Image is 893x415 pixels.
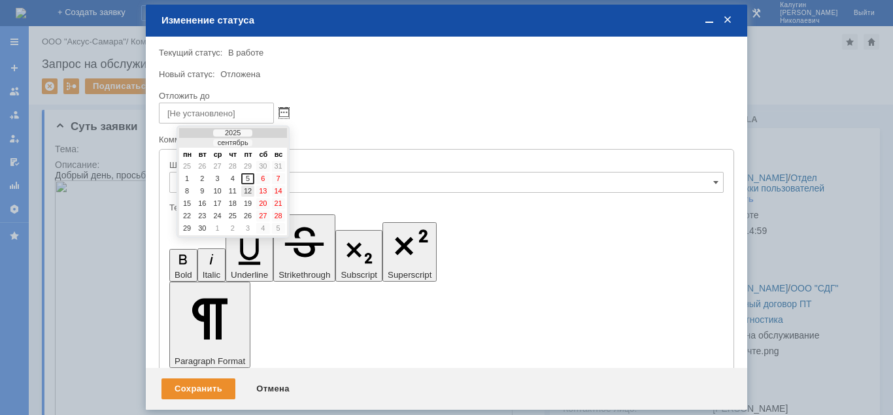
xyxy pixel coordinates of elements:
div: 25 [180,161,194,172]
div: 28 [272,210,285,222]
span: Subscript [341,270,377,280]
div: 19 [241,198,254,209]
span: Superscript [388,270,431,280]
button: Underline [226,229,273,282]
div: 7 [272,173,285,184]
div: 25 [226,210,239,222]
div: 4 [256,223,269,234]
div: Шаблон [169,161,721,169]
button: Bold [169,249,197,282]
div: Комментарий [159,134,732,146]
div: 4 [226,173,239,184]
div: 29 [241,161,254,172]
div: 26 [241,210,254,222]
button: Italic [197,248,226,282]
div: 12 [241,186,254,197]
div: 14 [272,186,285,197]
button: Subscript [335,230,382,282]
div: 2 [226,223,239,234]
div: 27 [256,210,269,222]
span: В работе [228,48,263,58]
span: Underline [231,270,268,280]
div: 24 [211,210,224,222]
div: 29 [180,223,194,234]
span: Закрыть [721,14,734,26]
label: Новый статус: [159,69,215,79]
div: 27 [211,161,224,172]
span: Свернуть (Ctrl + M) [703,14,716,26]
td: вс [272,151,286,159]
span: Отложена [220,69,260,79]
span: Italic [203,270,220,280]
div: 2025 [213,129,252,137]
div: 3 [211,173,224,184]
div: сентябрь [213,139,252,146]
input: [Не установлено] [159,103,274,124]
td: пн [180,151,194,159]
span: Bold [175,270,192,280]
div: 1 [180,173,194,184]
td: чт [226,151,240,159]
span: Strikethrough [278,270,330,280]
div: 5 [272,223,285,234]
td: сб [256,151,270,159]
div: 1 [211,223,224,234]
div: 17 [211,198,224,209]
div: Отложить до [159,91,732,100]
div: 26 [195,161,209,172]
td: ср [211,151,225,159]
div: 28 [226,161,239,172]
td: вт [195,151,209,159]
button: Paragraph Format [169,282,250,368]
div: 8 [180,186,194,197]
div: Текст [169,203,721,212]
div: 16 [195,198,209,209]
div: 15 [180,198,194,209]
div: 13 [256,186,269,197]
span: Paragraph Format [175,356,245,366]
div: 18 [226,198,239,209]
div: 9 [195,186,209,197]
div: 30 [195,223,209,234]
div: Изменение статуса [161,14,734,26]
td: пт [241,151,255,159]
div: 11 [226,186,239,197]
button: Strikethrough [273,214,335,282]
button: Superscript [382,222,437,282]
div: 21 [272,198,285,209]
div: 2 [195,173,209,184]
div: 22 [180,210,194,222]
label: Текущий статус: [159,48,222,58]
div: 10 [211,186,224,197]
div: 6 [256,173,269,184]
div: 31 [272,161,285,172]
div: 23 [195,210,209,222]
div: 5 [241,173,254,184]
div: 30 [256,161,269,172]
div: 20 [256,198,269,209]
div: 3 [241,223,254,234]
